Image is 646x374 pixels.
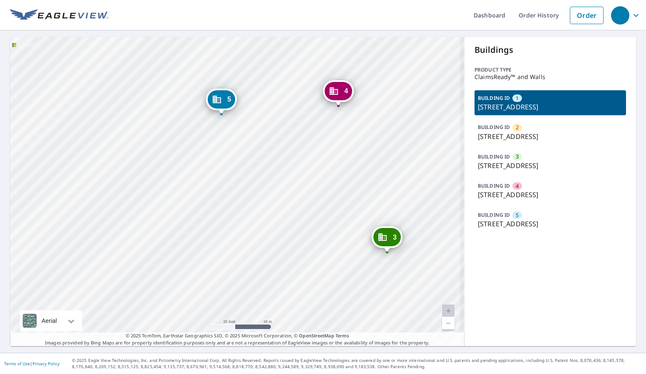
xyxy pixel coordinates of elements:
a: Privacy Policy [32,361,60,367]
p: © 2025 Eagle View Technologies, Inc. and Pictometry International Corp. All Rights Reserved. Repo... [72,357,642,370]
p: [STREET_ADDRESS] [478,219,623,229]
p: Images provided by Bing Maps are for property identification purposes only and are not a represen... [10,332,465,346]
p: [STREET_ADDRESS] [478,161,623,171]
span: 4 [344,88,348,94]
div: Dropped pin, building 5, Commercial property, 928 Obannonville Rd Loveland, OH 45140 [206,89,237,114]
span: 2 [516,124,519,131]
p: BUILDING ID [478,211,510,218]
p: BUILDING ID [478,94,510,102]
p: Product type [475,66,626,74]
span: © 2025 TomTom, Earthstar Geographics SIO, © 2025 Microsoft Corporation, © [126,332,349,339]
div: Aerial [20,310,82,331]
span: 3 [393,234,397,240]
span: 4 [516,182,519,190]
a: Order [570,7,604,24]
p: BUILDING ID [478,153,510,160]
p: BUILDING ID [478,182,510,189]
p: [STREET_ADDRESS] [478,131,623,141]
p: BUILDING ID [478,124,510,131]
a: Current Level 20, Zoom In Disabled [442,305,455,317]
span: 5 [516,211,519,219]
span: 5 [227,96,231,102]
img: EV Logo [10,9,108,22]
p: Buildings [475,44,626,56]
p: [STREET_ADDRESS] [478,190,623,200]
p: | [4,361,60,366]
div: Dropped pin, building 3, Commercial property, 932 Obannonville Rd Loveland, OH 45140 [372,226,403,252]
a: Terms of Use [4,361,30,367]
span: 1 [516,94,519,102]
span: 3 [516,153,519,161]
a: Current Level 20, Zoom Out [442,317,455,329]
p: ClaimsReady™ and Walls [475,74,626,80]
a: Terms [335,332,349,339]
p: [STREET_ADDRESS] [478,102,623,112]
a: OpenStreetMap [299,332,334,339]
div: Aerial [39,310,60,331]
div: Dropped pin, building 4, Commercial property, 928 Obannonville Rd Loveland, OH 45140 [323,80,354,106]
